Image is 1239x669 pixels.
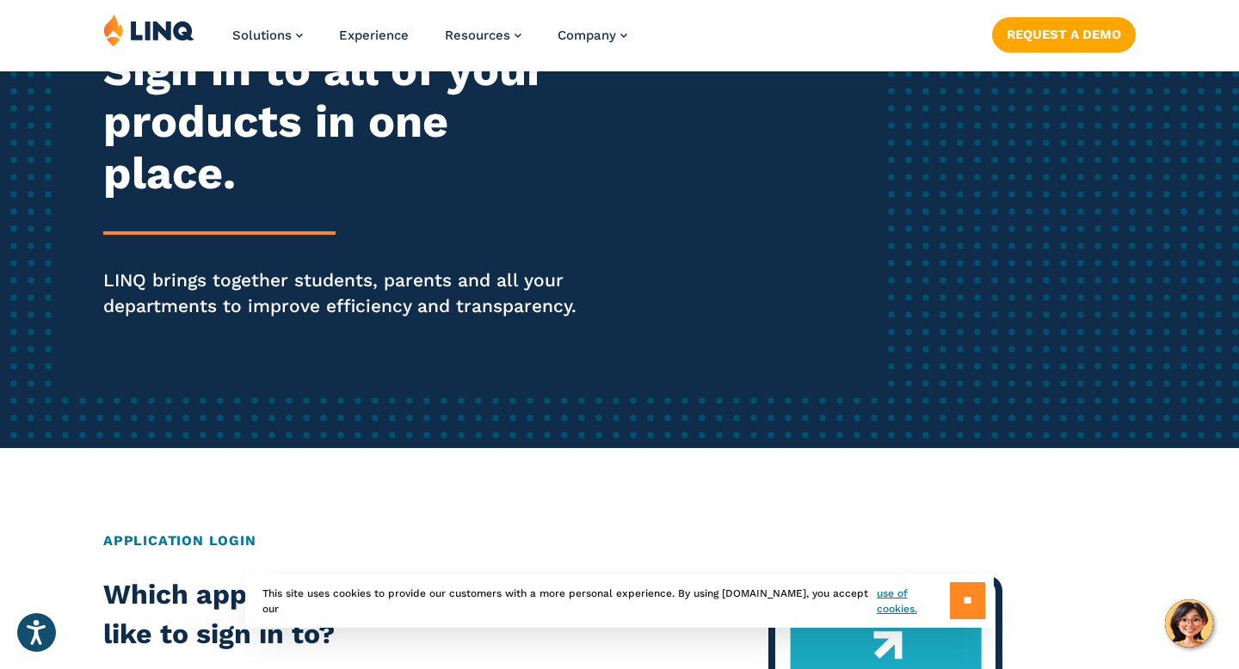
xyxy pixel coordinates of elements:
img: LINQ | K‑12 Software [103,14,194,46]
nav: Primary Navigation [232,14,627,71]
nav: Button Navigation [992,14,1136,52]
span: Company [558,28,616,43]
a: Resources [445,28,521,43]
h2: Sign in to all of your products in one place. [103,45,581,199]
p: LINQ brings together students, parents and all your departments to improve efficiency and transpa... [103,267,581,319]
span: Resources [445,28,510,43]
a: Company [558,28,627,43]
a: Solutions [232,28,303,43]
a: Request a Demo [992,17,1136,52]
h2: Which application would you like to sign in to? [103,575,515,654]
h2: Application Login [103,531,1136,551]
div: This site uses cookies to provide our customers with a more personal experience. By using [DOMAIN... [245,574,994,628]
a: Experience [339,28,409,43]
a: use of cookies. [877,586,950,617]
button: Hello, have a question? Let’s chat. [1165,599,1213,648]
span: Solutions [232,28,292,43]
